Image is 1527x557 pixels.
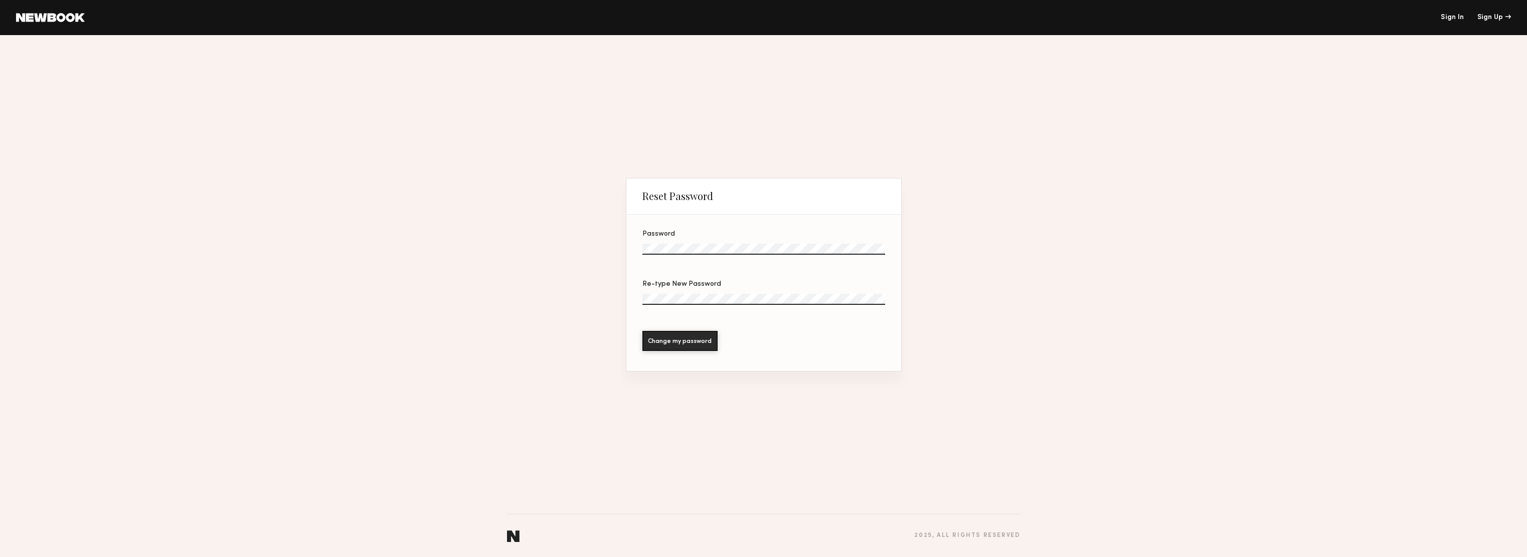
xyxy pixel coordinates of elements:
[642,331,718,351] button: Change my password
[1441,14,1464,21] a: Sign In
[642,231,885,238] div: Password
[642,244,885,255] input: Password
[642,294,885,305] input: Re-type New Password
[642,190,713,202] div: Reset Password
[914,532,1020,539] div: 2025 , all rights reserved
[1477,14,1511,21] div: Sign Up
[642,281,885,288] div: Re-type New Password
